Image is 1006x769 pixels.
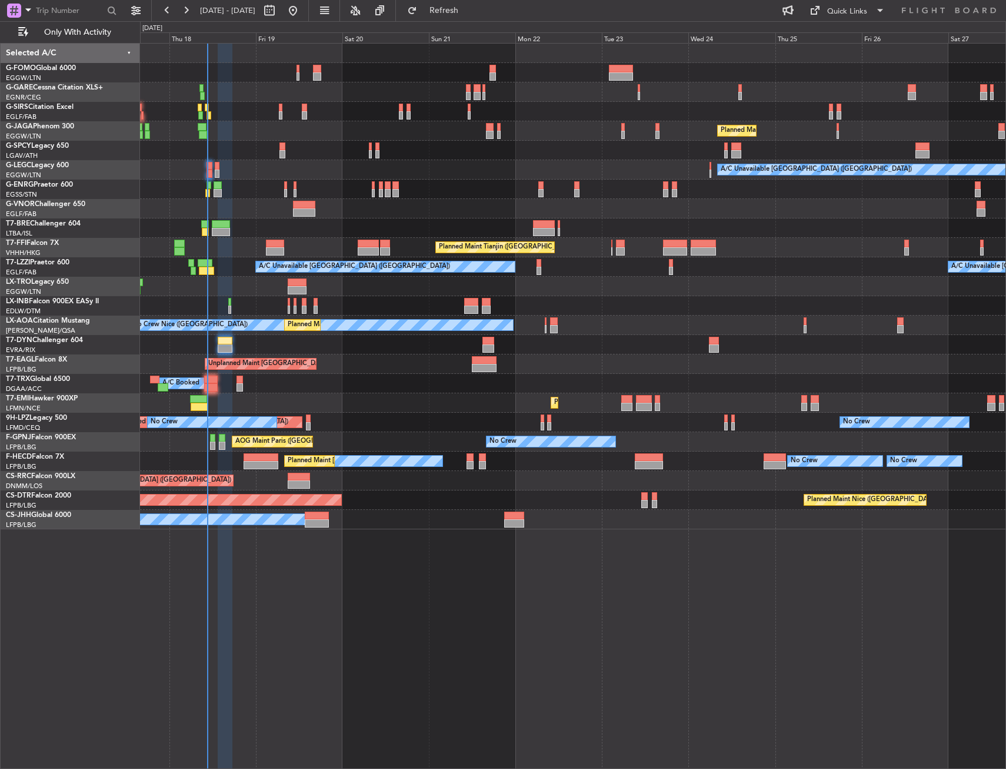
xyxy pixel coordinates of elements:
[6,365,36,374] a: LFPB/LBG
[6,220,81,227] a: T7-BREChallenger 604
[6,492,31,499] span: CS-DTR
[554,394,667,412] div: Planned Maint [GEOGRAPHIC_DATA]
[6,298,29,305] span: LX-INB
[6,132,41,141] a: EGGW/LTN
[151,413,178,431] div: No Crew
[6,74,41,82] a: EGGW/LTN
[6,395,78,402] a: T7-EMIHawker 900XP
[6,259,69,266] a: T7-LZZIPraetor 600
[6,356,35,363] span: T7-EAGL
[6,492,71,499] a: CS-DTRFalcon 2000
[6,346,35,354] a: EVRA/RIX
[6,298,99,305] a: LX-INBFalcon 900EX EASy II
[6,229,32,238] a: LTBA/ISL
[6,434,76,441] a: F-GPNJFalcon 900EX
[775,32,862,43] div: Thu 25
[721,122,906,140] div: Planned Maint [GEOGRAPHIC_DATA] ([GEOGRAPHIC_DATA])
[6,240,26,247] span: T7-FFI
[6,162,31,169] span: G-LEGC
[6,473,31,480] span: CS-RRC
[602,32,688,43] div: Tue 23
[6,279,69,286] a: LX-TROLegacy 650
[6,512,31,519] span: CS-JHH
[6,123,74,130] a: G-JAGAPhenom 300
[6,453,32,460] span: F-HECD
[342,32,429,43] div: Sat 20
[6,356,67,363] a: T7-EAGLFalcon 8X
[6,384,42,393] a: DGAA/ACC
[6,104,74,111] a: G-SIRSCitation Excel
[6,415,29,422] span: 9H-LPZ
[6,151,38,160] a: LGAV/ATH
[6,287,41,296] a: EGGW/LTN
[6,220,30,227] span: T7-BRE
[6,240,59,247] a: T7-FFIFalcon 7X
[6,84,33,91] span: G-GARE
[6,142,69,150] a: G-SPCYLegacy 650
[6,162,69,169] a: G-LEGCLegacy 600
[6,142,31,150] span: G-SPCY
[6,415,67,422] a: 9H-LPZLegacy 500
[688,32,775,43] div: Wed 24
[6,453,64,460] a: F-HECDFalcon 7X
[6,181,73,188] a: G-ENRGPraetor 600
[6,462,36,471] a: LFPB/LBG
[6,201,35,208] span: G-VNOR
[288,452,473,470] div: Planned Maint [GEOGRAPHIC_DATA] ([GEOGRAPHIC_DATA])
[862,32,948,43] div: Fri 26
[162,374,199,392] div: A/C Booked
[6,434,31,441] span: F-GPNJ
[132,316,248,334] div: No Crew Nice ([GEOGRAPHIC_DATA])
[402,1,472,20] button: Refresh
[6,482,42,490] a: DNMM/LOS
[6,248,41,257] a: VHHH/HKG
[6,181,34,188] span: G-ENRG
[6,376,30,383] span: T7-TRX
[6,268,36,277] a: EGLF/FAB
[6,201,85,208] a: G-VNORChallenger 650
[235,433,359,450] div: AOG Maint Paris ([GEOGRAPHIC_DATA])
[256,32,342,43] div: Fri 19
[169,32,256,43] div: Thu 18
[6,326,75,335] a: [PERSON_NAME]/QSA
[6,317,33,324] span: LX-AOA
[6,65,76,72] a: G-FOMOGlobal 6000
[6,123,33,130] span: G-JAGA
[6,84,103,91] a: G-GARECessna Citation XLS+
[6,395,29,402] span: T7-EMI
[6,376,70,383] a: T7-TRXGlobal 6500
[721,161,912,178] div: A/C Unavailable [GEOGRAPHIC_DATA] ([GEOGRAPHIC_DATA])
[489,433,517,450] div: No Crew
[6,443,36,452] a: LFPB/LBG
[6,112,36,121] a: EGLF/FAB
[6,337,83,344] a: T7-DYNChallenger 604
[6,512,71,519] a: CS-JHHGlobal 6000
[6,521,36,529] a: LFPB/LBG
[6,317,90,324] a: LX-AOACitation Mustang
[36,2,104,19] input: Trip Number
[31,28,124,37] span: Only With Activity
[6,279,31,286] span: LX-TRO
[6,404,41,413] a: LFMN/NCE
[6,190,37,199] a: EGSS/STN
[259,258,450,276] div: A/C Unavailable [GEOGRAPHIC_DATA] ([GEOGRAPHIC_DATA])
[6,501,36,510] a: LFPB/LBG
[6,473,75,480] a: CS-RRCFalcon 900LX
[6,93,41,102] a: EGNR/CEG
[6,104,28,111] span: G-SIRS
[6,171,41,180] a: EGGW/LTN
[13,23,128,42] button: Only With Activity
[515,32,602,43] div: Mon 22
[142,24,162,34] div: [DATE]
[288,316,419,334] div: Planned Maint Nice ([GEOGRAPHIC_DATA])
[208,355,402,373] div: Unplanned Maint [GEOGRAPHIC_DATA] ([GEOGRAPHIC_DATA])
[6,259,30,266] span: T7-LZZI
[6,210,36,218] a: EGLF/FAB
[6,423,40,432] a: LFMD/CEQ
[429,32,515,43] div: Sun 21
[200,5,255,16] span: [DATE] - [DATE]
[6,307,41,316] a: EDLW/DTM
[419,6,469,15] span: Refresh
[439,238,576,256] div: Planned Maint Tianjin ([GEOGRAPHIC_DATA])
[6,65,36,72] span: G-FOMO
